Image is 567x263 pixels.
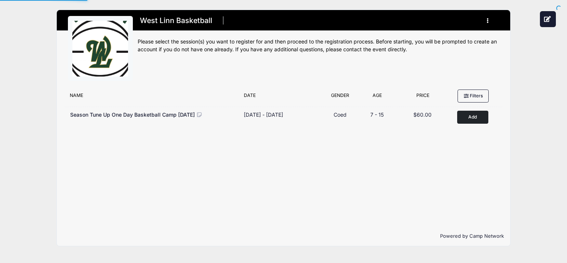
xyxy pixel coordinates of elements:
[240,92,323,103] div: Date
[66,92,240,103] div: Name
[457,111,488,124] button: Add
[244,111,283,118] div: [DATE] - [DATE]
[458,90,489,102] button: Filters
[322,92,357,103] div: Gender
[138,38,499,53] div: Please select the session(s) you want to register for and then proceed to the registration proces...
[70,111,195,118] span: Season Tune Up One Day Basketball Camp [DATE]
[397,92,449,103] div: Price
[334,111,347,118] span: Coed
[63,233,504,240] p: Powered by Camp Network
[72,21,128,77] img: logo
[138,14,215,27] h1: West Linn Basketball
[413,111,432,118] span: $60.00
[370,111,384,118] span: 7 - 15
[357,92,397,103] div: Age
